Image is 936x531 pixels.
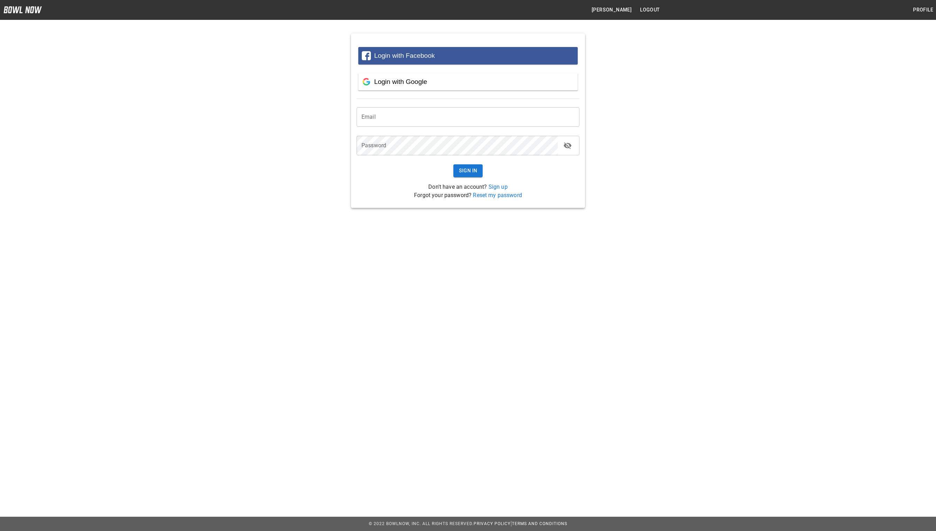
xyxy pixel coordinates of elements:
p: Don't have an account? [357,183,579,191]
button: Logout [637,3,662,16]
span: Login with Facebook [374,52,435,59]
img: logo [3,6,42,13]
a: Terms and Conditions [512,521,567,526]
a: Reset my password [473,192,522,198]
button: Profile [910,3,936,16]
p: Forgot your password? [357,191,579,200]
a: Sign up [489,183,508,190]
button: toggle password visibility [561,139,575,153]
button: [PERSON_NAME] [589,3,634,16]
button: Sign In [453,164,483,177]
span: Login with Google [374,78,427,85]
span: © 2022 BowlNow, Inc. All Rights Reserved. [369,521,474,526]
button: Login with Facebook [358,47,578,64]
a: Privacy Policy [474,521,510,526]
button: Login with Google [358,73,578,91]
